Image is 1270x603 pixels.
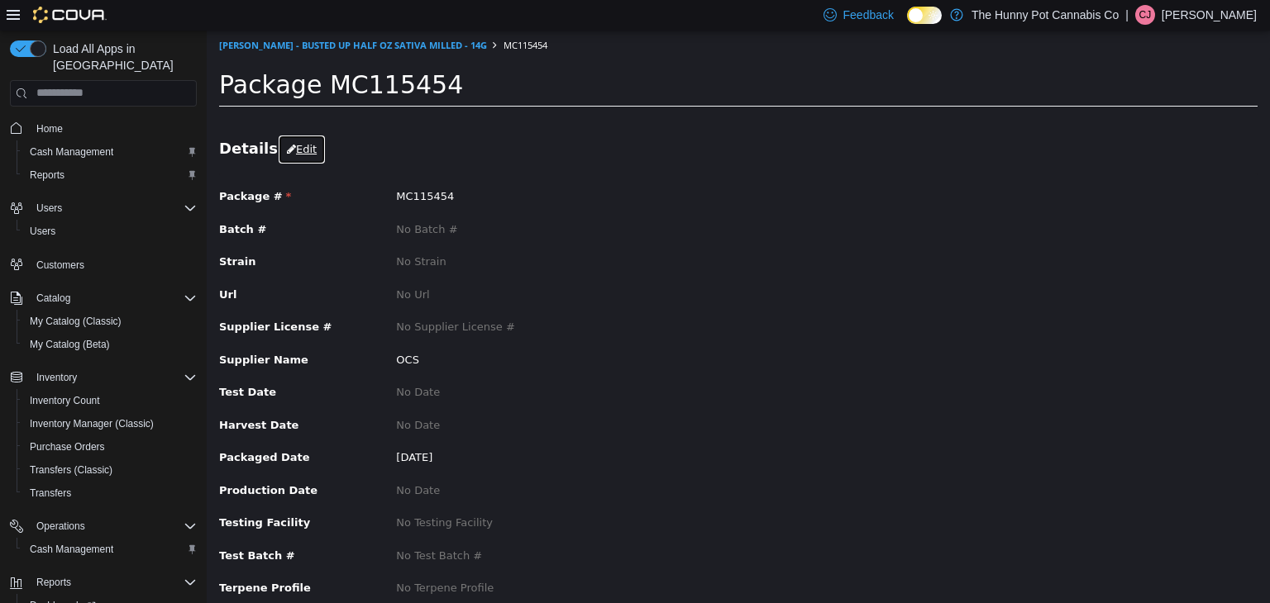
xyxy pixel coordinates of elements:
a: My Catalog (Beta) [23,335,117,354]
span: Package MC115454 [12,40,256,69]
button: My Catalog (Beta) [17,333,203,356]
span: My Catalog (Classic) [30,315,122,328]
span: Cash Management [23,539,197,559]
span: Cash Management [23,142,197,162]
button: Home [3,116,203,140]
button: Cash Management [17,538,203,561]
span: Transfers (Classic) [23,460,197,480]
a: Transfers (Classic) [23,460,119,480]
button: My Catalog (Classic) [17,310,203,333]
span: Test Batch # [12,519,88,531]
span: Home [36,122,63,135]
span: Reports [36,576,71,589]
button: Inventory Count [17,389,203,412]
span: Inventory Count [23,391,197,411]
span: Operations [36,520,85,533]
button: Customers [3,253,203,277]
span: No Url [189,258,222,270]
span: Strain [12,225,49,237]
a: [PERSON_NAME] - Busted Up Half oz Sativa Milled - 14g [12,8,280,21]
span: Packaged Date [12,420,103,433]
span: MC115454 [297,8,341,21]
p: [PERSON_NAME] [1162,5,1257,25]
span: Batch # [12,192,60,205]
span: My Catalog (Beta) [23,335,197,354]
span: Load All Apps in [GEOGRAPHIC_DATA] [46,40,197,74]
span: MC115454 [189,159,247,172]
img: Cova [33,7,107,23]
span: Terpene Profile [12,551,104,563]
a: Inventory Count [23,391,107,411]
span: Transfers [30,487,71,500]
button: Transfers (Classic) [17,458,203,482]
a: Inventory Manager (Classic) [23,414,160,434]
a: Customers [30,255,91,275]
button: Inventory [3,366,203,389]
span: Test Date [12,355,69,368]
span: Cash Management [30,145,113,159]
span: Production Date [12,453,111,466]
span: Details [12,109,71,126]
span: My Catalog (Beta) [30,338,110,351]
span: No Date [189,453,233,466]
span: Customers [30,254,197,275]
a: Transfers [23,483,78,503]
button: Purchase Orders [17,435,203,458]
a: My Catalog (Classic) [23,311,128,331]
button: Catalog [3,287,203,310]
span: CJ [1139,5,1152,25]
span: No Terpene Profile [189,551,287,563]
button: Edit [71,104,119,134]
span: No Batch # [189,192,251,205]
span: Inventory Manager (Classic) [23,414,197,434]
span: Inventory Count [30,394,100,407]
span: [DATE] [189,420,226,433]
button: Transfers [17,482,203,505]
span: Harvest Date [12,388,92,401]
span: Catalog [36,292,70,305]
span: Inventory [30,368,197,387]
a: Cash Management [23,142,120,162]
p: The Hunny Pot Cannabis Co [972,5,1119,25]
button: Inventory [30,368,84,387]
span: Supplier License # [12,290,125,302]
span: Url [12,258,30,270]
input: Dark Mode [907,7,942,24]
button: Users [17,220,203,243]
span: Inventory Manager (Classic) [30,417,154,430]
span: Transfers (Classic) [30,463,112,477]
div: Chase Jarvis [1135,5,1155,25]
p: | [1125,5,1129,25]
span: Feedback [843,7,894,23]
button: Catalog [30,288,77,308]
button: Users [30,198,69,218]
span: Reports [30,572,197,592]
a: Purchase Orders [23,437,112,457]
span: OCS [189,323,212,335]
span: Dark Mode [907,24,908,25]
span: Users [30,198,197,218]
button: Reports [17,164,203,187]
a: Home [30,119,69,139]
span: Catalog [30,288,197,308]
span: Reports [30,169,64,182]
button: Operations [30,516,92,536]
button: Users [3,197,203,220]
span: Users [23,221,197,241]
span: Inventory [36,371,77,384]
span: Package # [12,159,84,172]
span: Purchase Orders [30,440,105,453]
span: Supplier Name [12,323,102,335]
button: Inventory Manager (Classic) [17,412,203,435]
span: Reports [23,165,197,185]
span: No Strain [189,225,239,237]
span: No Testing Facility [189,486,286,498]
button: Cash Management [17,140,203,164]
span: No Date [189,355,233,368]
span: Cash Management [30,543,113,556]
span: Transfers [23,483,197,503]
span: No Supplier License # [189,290,308,302]
span: No Date [189,388,233,401]
span: My Catalog (Classic) [23,311,197,331]
span: Operations [30,516,197,536]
